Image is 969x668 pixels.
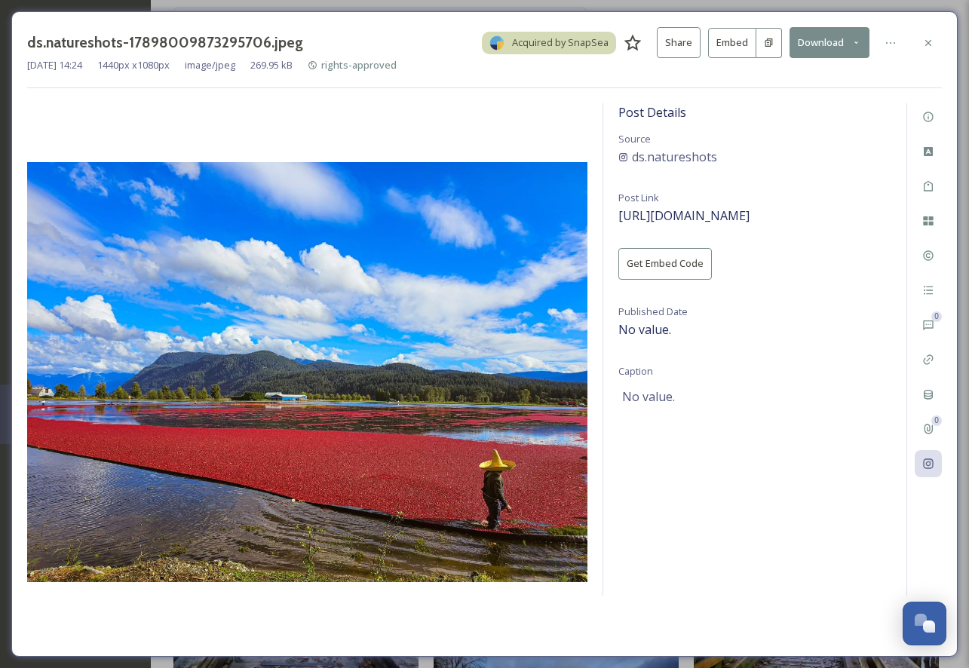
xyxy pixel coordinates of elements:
[321,58,397,72] span: rights-approved
[708,28,756,58] button: Embed
[618,191,659,204] span: Post Link
[618,210,750,223] a: [URL][DOMAIN_NAME]
[618,148,891,166] a: ds.natureshots
[618,248,712,279] button: Get Embed Code
[622,388,675,406] span: No value.
[657,27,701,58] button: Share
[618,321,671,338] span: No value.
[27,58,82,72] span: [DATE] 14:24
[618,305,688,318] span: Published Date
[27,32,303,54] h3: ds.natureshots-17898009873295706.jpeg
[185,58,235,72] span: image/jpeg
[512,35,609,50] span: Acquired by SnapSea
[97,58,170,72] span: 1440 px x 1080 px
[931,415,942,426] div: 0
[618,104,686,121] span: Post Details
[27,162,587,582] img: ds.natureshots-17898009873295706.jpeg
[618,207,750,224] span: [URL][DOMAIN_NAME]
[618,364,653,378] span: Caption
[903,602,946,645] button: Open Chat
[632,148,717,166] span: ds.natureshots
[931,311,942,322] div: 0
[250,58,293,72] span: 269.95 kB
[489,35,504,51] img: snapsea-logo.png
[618,132,651,146] span: Source
[790,27,869,58] button: Download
